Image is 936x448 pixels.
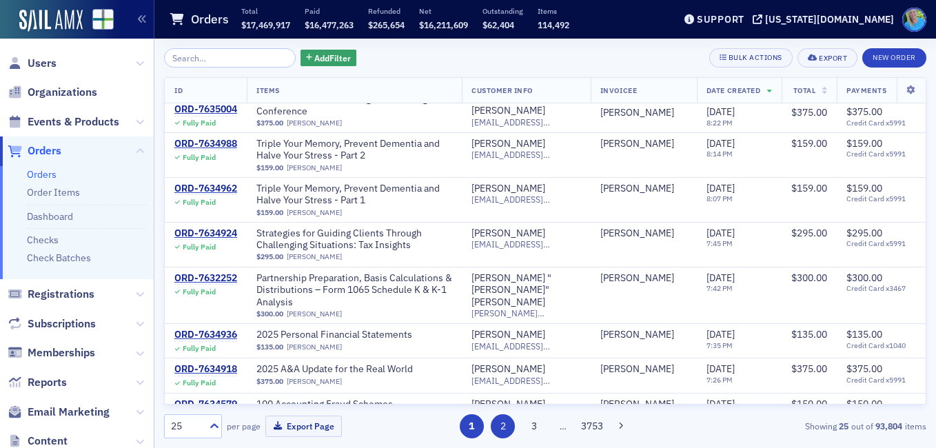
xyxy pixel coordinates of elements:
a: Dashboard [27,210,73,223]
span: [DATE] [706,137,735,150]
span: $150.00 [846,398,882,410]
a: [PERSON_NAME] [471,183,545,195]
span: Credit Card x1040 [846,341,916,350]
p: Paid [305,6,354,16]
span: Orders [28,143,61,159]
div: Bulk Actions [729,54,782,61]
button: New Order [862,48,926,68]
time: 7:26 PM [706,375,733,385]
button: 1 [460,414,484,438]
button: Export Page [265,416,342,437]
div: Fully Paid [183,344,216,353]
span: $150.00 [791,398,827,410]
a: ORD-7632252 [174,272,237,285]
span: [EMAIL_ADDRESS][DOMAIN_NAME] [471,194,581,205]
div: Fully Paid [183,243,216,252]
h1: Orders [191,11,229,28]
img: SailAMX [92,9,114,30]
span: [EMAIL_ADDRESS][DOMAIN_NAME] [471,150,581,160]
a: ORD-7634924 [174,227,237,240]
time: 7:35 PM [706,340,733,350]
span: [DATE] [706,363,735,375]
span: Credit Card x5991 [846,239,916,248]
span: $300.00 [256,309,283,318]
button: Export [797,48,857,68]
span: [DATE] [706,105,735,118]
span: Berry Brooks [600,272,687,285]
a: [PERSON_NAME] [600,398,674,411]
span: Credit Card x5991 [846,194,916,203]
a: Registrations [8,287,94,302]
span: 2025 Personal Financial Statements [256,329,430,341]
span: Add Filter [314,52,351,64]
span: [EMAIL_ADDRESS][DOMAIN_NAME] [471,239,581,250]
a: ORD-7634936 [174,329,237,341]
time: 8:14 PM [706,149,733,159]
a: Triple Your Memory, Prevent Dementia and Halve Your Stress - Part 2 [256,138,452,162]
time: 8:07 PM [706,194,733,203]
span: Total [793,85,816,95]
span: Reports [28,375,67,390]
p: Refunded [368,6,405,16]
div: [PERSON_NAME] [471,105,545,117]
div: [PERSON_NAME] "[PERSON_NAME]" [PERSON_NAME] [471,272,581,309]
a: Events & Products [8,114,119,130]
span: Partnership Preparation, Basis Calculations & Distributions – Form 1065 Schedule K & K-1 Analysis [256,272,452,309]
span: $135.00 [791,328,827,340]
button: AddFilter [301,50,357,67]
a: New Order [862,50,926,63]
span: [DATE] [706,182,735,194]
a: Memberships [8,345,95,360]
span: [EMAIL_ADDRESS][DOMAIN_NAME] [471,376,581,386]
a: Email Marketing [8,405,110,420]
a: [PERSON_NAME] [471,227,545,240]
div: Fully Paid [183,287,216,296]
span: Date Created [706,85,760,95]
a: [PERSON_NAME] [600,329,674,341]
span: Credit Card x5991 [846,376,916,385]
a: Reports [8,375,67,390]
span: $375.00 [846,105,882,118]
a: Users [8,56,57,71]
span: $375.00 [256,377,283,386]
div: Fully Paid [183,153,216,162]
div: ORD-7634579 [174,398,237,411]
span: Registrations [28,287,94,302]
a: ORD-7634988 [174,138,237,150]
span: $375.00 [791,106,827,119]
span: Profile [902,8,926,32]
a: Subscriptions [8,316,96,332]
input: Search… [164,48,296,68]
a: [PERSON_NAME] [471,329,545,341]
strong: 25 [837,420,851,432]
strong: 93,804 [873,420,905,432]
a: Check Batches [27,252,91,264]
span: terry windham [600,227,687,240]
img: SailAMX [19,10,83,32]
button: [US_STATE][DOMAIN_NAME] [753,14,899,24]
a: Strategies for Guiding Clients Through Challenging Situations: Tax Insights [256,227,452,252]
span: $159.00 [846,182,882,194]
div: [US_STATE][DOMAIN_NAME] [765,13,894,26]
button: 2 [491,414,515,438]
a: [PERSON_NAME] [471,398,545,411]
span: Email Marketing [28,405,110,420]
span: [PERSON_NAME][EMAIL_ADDRESS][DOMAIN_NAME] [471,308,581,318]
span: Triple Your Memory, Prevent Dementia and Halve Your Stress - Part 1 [256,183,452,207]
a: [PERSON_NAME] [600,272,674,285]
span: Customer Info [471,85,533,95]
time: 7:45 PM [706,238,733,248]
span: [EMAIL_ADDRESS][DOMAIN_NAME] [471,117,581,128]
span: Subscriptions [28,316,96,332]
span: $375.00 [256,119,283,128]
a: ORD-7634962 [174,183,237,195]
a: [PERSON_NAME] [287,119,342,128]
a: [PERSON_NAME] [287,163,342,172]
span: [DATE] [706,398,735,410]
span: Credit Card x3467 [846,284,916,293]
